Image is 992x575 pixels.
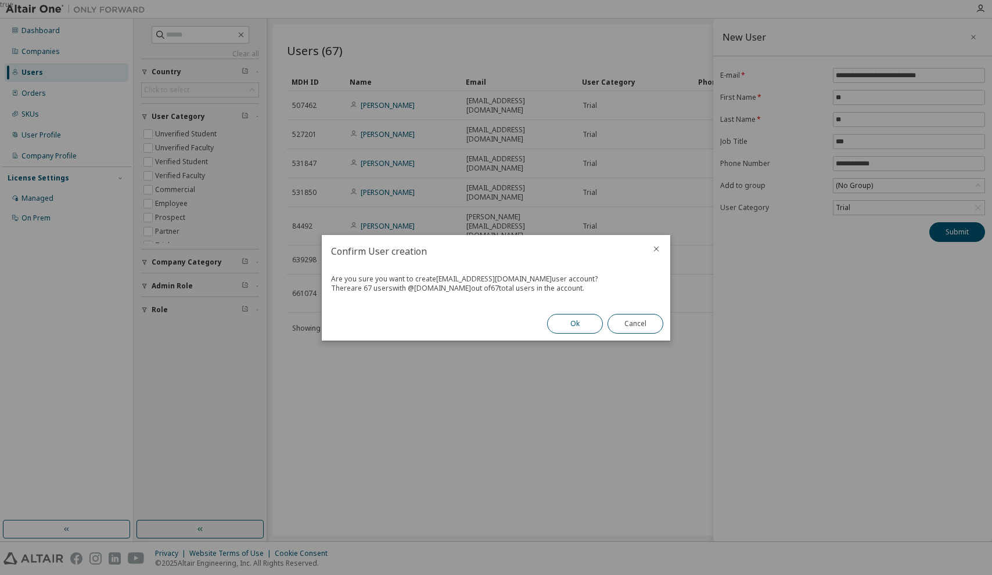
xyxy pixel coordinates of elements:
div: There are 67 users with @ [DOMAIN_NAME] out of 67 total users in the account. [331,284,661,293]
button: Cancel [608,314,663,334]
button: close [652,244,661,254]
button: Ok [547,314,603,334]
div: Are you sure you want to create [EMAIL_ADDRESS][DOMAIN_NAME] user account? [331,274,661,284]
h2: Confirm User creation [322,235,642,267]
